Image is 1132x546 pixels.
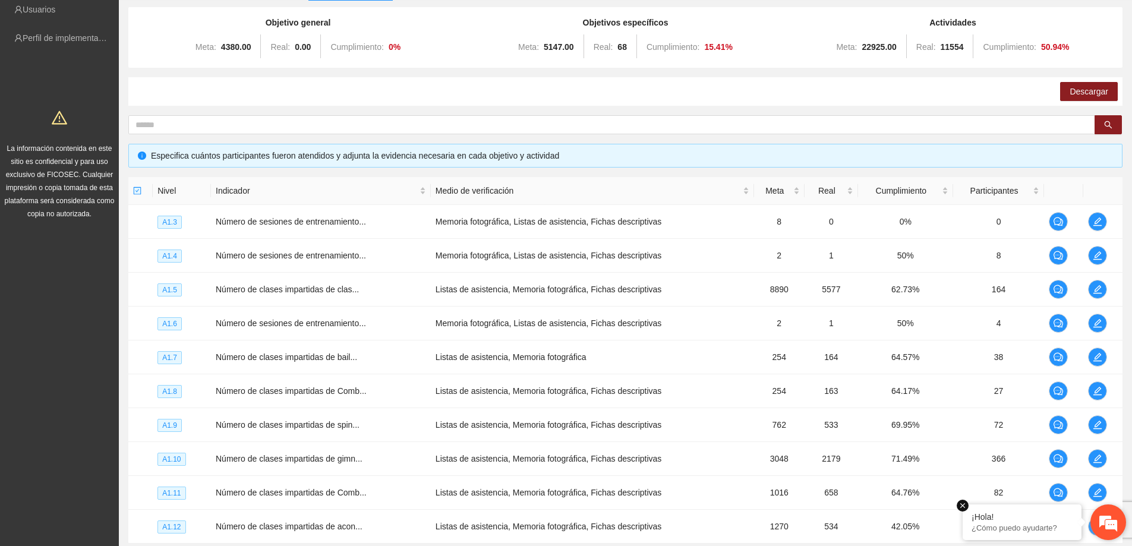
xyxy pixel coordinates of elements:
span: edit [1089,251,1106,260]
div: ¡Hola! [972,512,1073,522]
strong: 50.94 % [1041,42,1070,52]
button: comment [1049,483,1068,502]
strong: 68 [617,42,627,52]
span: Descargar [1070,85,1108,98]
button: comment [1049,381,1068,400]
button: edit [1088,415,1107,434]
span: A1.7 [157,351,182,364]
th: Real [805,177,858,205]
span: Número de clases impartidas de spin... [216,420,360,430]
td: 1 [805,307,858,340]
td: Listas de asistencia, Memoria fotográfica, Fichas descriptivas [431,374,754,408]
button: search [1095,115,1122,134]
span: Cumplimiento [863,184,939,197]
td: 50% [858,307,953,340]
td: 221 [953,510,1045,544]
div: Chatee con nosotros ahora [62,61,200,76]
span: search [1104,121,1112,130]
strong: 4380.00 [221,42,251,52]
span: Número de clases impartidas de gimn... [216,454,362,463]
span: A1.6 [157,317,182,330]
span: Número de clases impartidas de bail... [216,352,357,362]
td: Listas de asistencia, Memoria fotográfica, Fichas descriptivas [431,476,754,510]
a: Usuarios [23,5,55,14]
span: A1.12 [157,520,185,534]
button: edit [1088,212,1107,231]
strong: 15.41 % [704,42,733,52]
span: Meta: [196,42,216,52]
span: Número de sesiones de entrenamiento... [216,318,366,328]
strong: Objetivo general [266,18,331,27]
span: A1.3 [157,216,182,229]
strong: 5147.00 [544,42,574,52]
td: 534 [805,510,858,544]
td: Memoria fotográfica, Listas de asistencia, Fichas descriptivas [431,205,754,239]
span: Número de clases impartidas de clas... [216,285,359,294]
td: 38 [953,340,1045,374]
strong: 11554 [941,42,964,52]
span: Meta: [836,42,857,52]
td: 50% [858,239,953,273]
td: 2 [754,239,805,273]
span: Número de sesiones de entrenamiento... [216,217,366,226]
td: 69.95% [858,408,953,442]
span: Número de clases impartidas de acon... [216,522,362,531]
strong: 0 % [389,42,401,52]
span: edit [1089,488,1106,497]
td: 762 [754,408,805,442]
td: 64.17% [858,374,953,408]
td: 0% [858,205,953,239]
span: Cumplimiento: [647,42,699,52]
button: edit [1088,449,1107,468]
button: comment [1049,212,1068,231]
span: Cumplimiento: [983,42,1036,52]
td: 62.73% [858,273,953,307]
td: 366 [953,442,1045,476]
span: A1.9 [157,419,182,432]
button: edit [1088,246,1107,265]
span: edit [1089,217,1106,226]
span: A1.11 [157,487,185,500]
span: A1.4 [157,250,182,263]
button: comment [1049,348,1068,367]
span: A1.8 [157,385,182,398]
span: Medio de verificación [436,184,740,197]
td: 0 [805,205,858,239]
strong: Actividades [929,18,976,27]
strong: Objetivos específicos [583,18,669,27]
span: edit [1089,352,1106,362]
td: 27 [953,374,1045,408]
td: 64.76% [858,476,953,510]
span: Número de clases impartidas de Comb... [216,488,367,497]
td: 64.57% [858,340,953,374]
td: 1270 [754,510,805,544]
button: comment [1049,449,1068,468]
span: Número de sesiones de entrenamiento... [216,251,366,260]
span: edit [1089,318,1106,328]
strong: 22925.00 [862,42,896,52]
td: 3048 [754,442,805,476]
span: Real: [594,42,613,52]
textarea: Escriba su mensaje y pulse “Intro” [6,324,226,366]
button: comment [1049,280,1068,299]
span: Indicador [216,184,417,197]
span: Cumplimiento: [330,42,383,52]
td: 8 [754,205,805,239]
span: edit [1089,285,1106,294]
td: Listas de asistencia, Memoria fotográfica, Fichas descriptivas [431,442,754,476]
span: Participantes [958,184,1031,197]
span: La información contenida en este sitio es confidencial y para uso exclusivo de FICOSEC. Cualquier... [5,144,115,218]
td: 254 [754,374,805,408]
span: edit [1089,454,1106,463]
span: Meta [759,184,791,197]
td: 82 [953,476,1045,510]
a: Perfil de implementadora [23,33,115,43]
span: A1.10 [157,453,185,466]
th: Cumplimiento [858,177,953,205]
span: Meta: [518,42,539,52]
td: 164 [953,273,1045,307]
strong: 0.00 [295,42,311,52]
td: 1 [805,239,858,273]
span: Estamos en línea. [69,159,164,279]
span: check-square [133,187,141,195]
